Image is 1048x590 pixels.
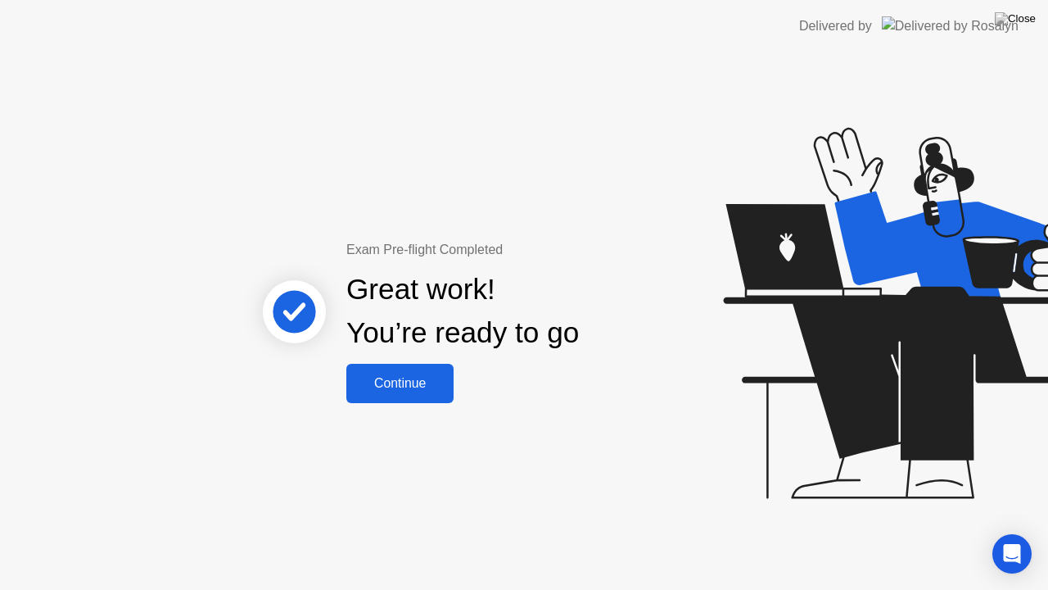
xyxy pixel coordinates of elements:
button: Continue [346,364,454,403]
div: Continue [351,376,449,391]
img: Close [995,12,1036,25]
div: Open Intercom Messenger [992,534,1032,574]
div: Delivered by [799,16,872,36]
img: Delivered by Rosalyn [882,16,1019,35]
div: Exam Pre-flight Completed [346,240,684,260]
div: Great work! You’re ready to go [346,268,579,355]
